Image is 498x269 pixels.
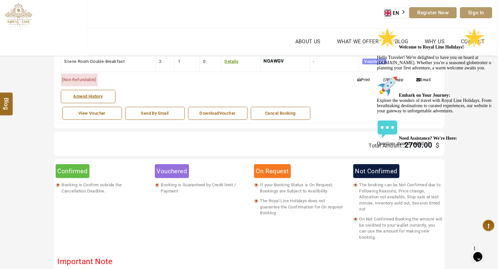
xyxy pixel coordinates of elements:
div: DownloadVoucher [192,110,244,117]
a: EN [384,8,409,18]
span: 2 [159,59,161,64]
img: :rocket: [3,51,23,72]
div: Send By Email [129,110,181,117]
span: Booking is Guaranteed by Credit limit / Payment [159,182,244,194]
span: - [313,59,314,64]
img: The Royal Line Holidays [5,3,32,27]
img: :star2: [89,3,110,23]
iframe: chat widget [471,243,491,262]
div: NOAWGV [264,56,287,67]
a: What we Offer [335,37,380,46]
a: About Us [294,37,322,46]
a: Print [352,75,375,85]
a: View Voucher [62,107,122,120]
div: Language [384,8,410,18]
span: Booking is Confirm outside the Cancellation Deadline. [60,182,145,194]
span: The booking can be Not Confirmed due to Following Reasons, Price change, Allocation not available... [358,182,443,212]
strong: Welcome to Royal Line Holidays! [25,20,111,24]
span: Scene Room Double-Breakfast [64,59,125,64]
a: Sign In [460,7,492,18]
div: On Request [254,164,291,178]
span: Total Amount:: [369,143,404,149]
div: Not Confirmed [353,164,399,178]
strong: Embark on Your Journey: [25,68,76,73]
strong: Need Assistance? We're Here: [25,111,83,116]
a: Details [224,59,238,64]
a: Amend History [61,90,115,103]
iframe: chat widget [374,25,491,240]
span: On Not Confirmed Booking the amount will be credited to your wallet instantly, you can use the am... [358,216,443,240]
span: [Non Refundable] [62,77,96,82]
div: Cancel Booking [254,110,307,117]
span: Hello Traveler! We're delighted to have you on board at [DOMAIN_NAME]. Whether you're a seasoned ... [3,20,118,121]
span: The Royal Line Holidays does not guarantee the Confirmation for On request Booking [259,198,343,216]
a: Cancel Booking [251,107,310,120]
div: Confirmed [56,164,90,178]
span: Vouchered [362,59,386,64]
img: :star2: [3,3,23,23]
a: Register Now [409,7,457,18]
a: DownloadVoucher [188,107,248,120]
span: If your Booking Status is On Request, Bookings are Subject to Availibility [259,182,343,194]
span: 1 [178,59,180,64]
a: Send By Email [125,107,185,120]
span: Print [357,78,370,82]
div: 🌟 Welcome to Royal Line Holidays!🌟Hello Traveler! We're delighted to have you on board at [DOMAIN... [3,3,120,121]
span: 0 [203,59,205,64]
aside: Language selected: English [384,8,410,18]
img: :speech_balloon: [3,94,23,115]
span: Blog [2,98,11,103]
div: Vouchered [155,164,189,178]
div: View Voucher [66,110,118,117]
